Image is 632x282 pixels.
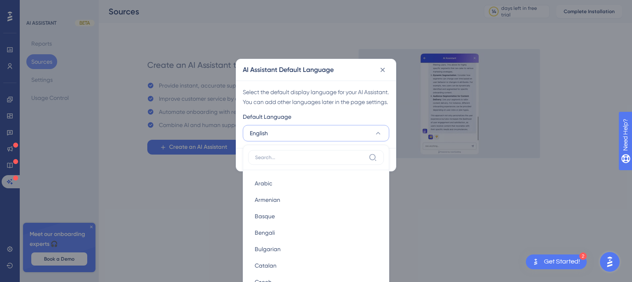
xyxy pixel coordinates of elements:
span: Need Help? [19,2,51,12]
input: Search... [255,154,365,161]
span: Bengali [255,228,275,238]
iframe: UserGuiding AI Assistant Launcher [597,250,622,274]
span: Arabic [255,178,272,188]
div: Select the default display language for your AI Assistant. You can add other languages later in t... [243,87,389,107]
span: Basque [255,211,275,221]
h2: AI Assistant Default Language [243,65,334,75]
span: Bulgarian [255,244,281,254]
span: Default Language [243,112,291,122]
span: Armenian [255,195,280,205]
div: Get Started! [544,257,580,266]
span: Catalan [255,261,276,270]
div: 2 [579,252,587,260]
div: Open Get Started! checklist, remaining modules: 2 [526,254,587,269]
span: English [250,128,268,138]
img: launcher-image-alternative-text [531,257,541,267]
